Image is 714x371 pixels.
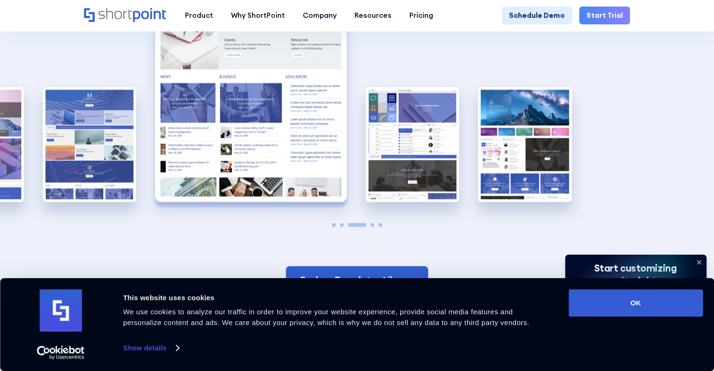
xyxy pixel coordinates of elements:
div: 5 / 5 [478,87,571,202]
button: OK [568,289,703,317]
a: Product [176,7,222,24]
a: Pricing [400,7,442,24]
img: logo [39,289,82,332]
a: Schedule Demo [502,7,572,24]
a: Resources [345,7,400,24]
div: 2 / 5 [43,87,136,202]
div: This website uses cookies [123,292,547,303]
img: Best SharePoint Intranet Examples [366,87,459,202]
div: Pricing [409,10,433,21]
a: Show details [123,341,178,355]
a: Why ShortPoint [222,7,294,24]
a: Start Trial [579,7,630,24]
span: Go to slide 5 [378,223,382,227]
span: Go to slide 2 [340,223,344,227]
div: Product [185,10,213,21]
span: Go to slide 3 [348,223,366,227]
img: Best SharePoint Intranet Site Designs [478,87,571,202]
a: Usercentrics Cookiebot - opens in a new window [20,346,102,360]
div: 4 / 5 [366,87,459,202]
span: Go to slide 4 [370,223,374,227]
div: Company [303,10,337,21]
a: Home [84,8,167,23]
span: Go to slide 1 [332,223,336,227]
iframe: Chat Widget [545,263,714,371]
img: Best SharePoint Intranet Sites [43,87,136,202]
a: Company [294,7,345,24]
div: Why ShortPoint [231,10,285,21]
span: We use cookies to analyze our traffic in order to improve your website experience, provide social... [123,308,529,326]
div: Resources [354,10,392,21]
a: Explore Templates Library [286,266,428,294]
